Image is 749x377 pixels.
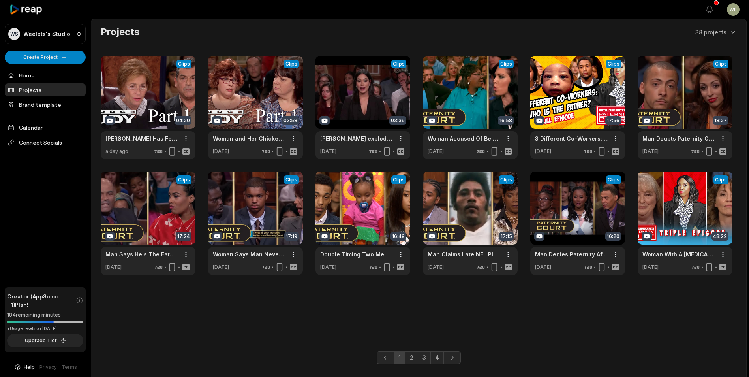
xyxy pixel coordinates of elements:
[24,364,35,371] span: Help
[443,351,461,364] a: Next page
[23,30,70,38] p: Weelets's Studio
[7,326,83,332] div: *Usage resets on [DATE]
[428,134,500,143] a: Woman Accused Of Being "Trash, Trouble, Triflin'" (Full Episode) | Paternity Court
[642,250,715,258] a: Woman With A [MEDICAL_DATA] Comes To Court To Find Her Sisters (Triple Episode) | Paternity Court
[535,250,608,258] a: Man Denies Paternity After Fathering Woman For 20 Years (Full Episode) | Paternity Court
[377,351,461,364] ul: Pagination
[405,351,418,364] a: Page 2
[428,250,500,258] a: Man Claims Late NFL Player Is His Father (Full Episode) | Paternity Court
[320,134,393,143] a: [PERSON_NAME] exploded on tenant that cant control her anger
[642,134,715,143] a: Man Doubts Paternity Of [DEMOGRAPHIC_DATA] Child (Full Episode) | Paternity Court
[5,69,86,82] a: Home
[62,364,77,371] a: Terms
[14,364,35,371] button: Help
[8,28,20,40] div: WS
[535,134,608,143] a: 3 Different Co-Workers: Who is the Father? | Paternity Court
[39,364,57,371] a: Privacy
[5,83,86,96] a: Projects
[418,351,431,364] a: Page 3
[213,134,285,143] a: Woman and Her Chickens Flew the Coop! | Part 1
[5,98,86,111] a: Brand template
[7,311,83,319] div: 184 remaining minutes
[320,250,393,258] a: Double Timing Two Men To Be The Father? (Full Episode) | Paternity Court
[5,51,86,64] button: Create Project
[213,250,285,258] a: Woman Says Man Never Listened To Her Honesty About Relationship (Full Episode) | Paternity Court
[7,334,83,347] button: Upgrade Tier
[5,121,86,134] a: Calendar
[5,136,86,150] span: Connect Socials
[695,28,737,36] button: 38 projects
[430,351,444,364] a: Page 4
[394,351,405,364] a: Page 1 is your current page
[101,26,139,38] h2: Projects
[7,292,76,309] span: Creator (AppSumo T1) Plan!
[377,351,394,364] a: Previous page
[105,134,178,143] a: [PERSON_NAME] Has Feelings on ‘Pigpen’ Apartment | Part 1
[105,250,178,258] a: Man Says He's The Father, Mother Says The Hairdresser Is (Full Episode) | Paternity Court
